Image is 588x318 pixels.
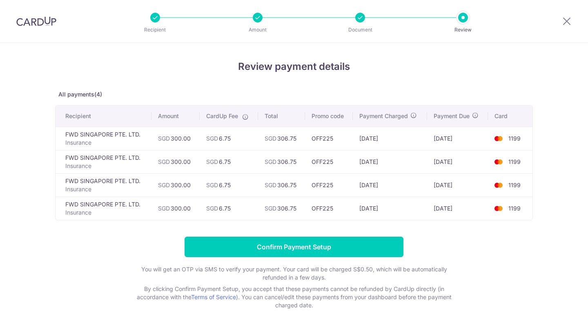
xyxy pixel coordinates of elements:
td: 300.00 [151,127,200,150]
span: SGD [265,181,276,188]
td: 300.00 [151,197,200,220]
td: FWD SINGAPORE PTE. LTD. [56,197,151,220]
p: Insurance [65,208,145,217]
span: SGD [206,158,218,165]
p: Recipient [125,26,185,34]
td: 6.75 [200,173,258,197]
span: 1199 [508,205,521,212]
img: <span class="translation_missing" title="translation missing: en.account_steps.new_confirm_form.b... [490,204,507,213]
td: OFF225 [305,127,353,150]
td: [DATE] [353,197,427,220]
p: All payments(4) [55,90,533,99]
td: [DATE] [353,150,427,173]
span: SGD [265,158,276,165]
span: SGD [158,158,170,165]
td: 6.75 [200,197,258,220]
h4: Review payment details [55,59,533,74]
td: [DATE] [427,127,488,150]
td: FWD SINGAPORE PTE. LTD. [56,150,151,173]
td: 306.75 [258,173,305,197]
img: CardUp [16,16,56,26]
td: FWD SINGAPORE PTE. LTD. [56,127,151,150]
td: 306.75 [258,197,305,220]
span: SGD [265,135,276,142]
td: OFF225 [305,150,353,173]
p: You will get an OTP via SMS to verify your payment. Your card will be charged S$0.50, which will ... [131,265,457,282]
span: 1199 [508,135,521,142]
td: OFF225 [305,197,353,220]
span: Payment Due [434,112,470,120]
td: [DATE] [427,197,488,220]
input: Confirm Payment Setup [185,237,403,257]
span: SGD [158,181,170,188]
p: By clicking Confirm Payment Setup, you accept that these payments cannot be refunded by CardUp di... [131,285,457,309]
span: 1199 [508,158,521,165]
td: 6.75 [200,127,258,150]
th: Card [488,105,532,127]
a: Terms of Service [191,293,236,300]
span: CardUp Fee [206,112,238,120]
td: [DATE] [427,150,488,173]
th: Promo code [305,105,353,127]
th: Total [258,105,305,127]
td: 306.75 [258,127,305,150]
td: OFF225 [305,173,353,197]
td: 300.00 [151,173,200,197]
p: Insurance [65,185,145,193]
td: [DATE] [427,173,488,197]
p: Review [433,26,493,34]
th: Recipient [56,105,151,127]
span: SGD [265,205,276,212]
img: <span class="translation_missing" title="translation missing: en.account_steps.new_confirm_form.b... [490,180,507,190]
td: [DATE] [353,173,427,197]
td: FWD SINGAPORE PTE. LTD. [56,173,151,197]
td: 306.75 [258,150,305,173]
th: Amount [151,105,200,127]
p: Insurance [65,139,145,147]
span: Payment Charged [359,112,408,120]
p: Insurance [65,162,145,170]
span: SGD [206,181,218,188]
span: SGD [158,135,170,142]
p: Document [330,26,390,34]
td: [DATE] [353,127,427,150]
img: <span class="translation_missing" title="translation missing: en.account_steps.new_confirm_form.b... [490,157,507,167]
td: 300.00 [151,150,200,173]
img: <span class="translation_missing" title="translation missing: en.account_steps.new_confirm_form.b... [490,134,507,143]
span: 1199 [508,181,521,188]
span: SGD [206,205,218,212]
span: SGD [158,205,170,212]
p: Amount [227,26,288,34]
span: SGD [206,135,218,142]
td: 6.75 [200,150,258,173]
iframe: Opens a widget where you can find more information [535,293,580,314]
